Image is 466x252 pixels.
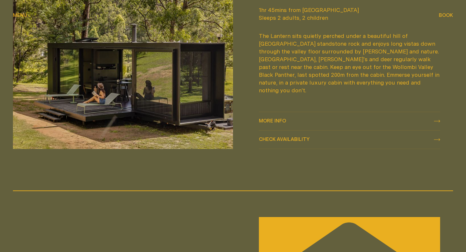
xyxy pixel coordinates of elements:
span: Check availability [259,137,310,142]
a: More info [259,112,440,130]
button: check availability [259,131,440,149]
span: Sleeps 2 adults, 2 children [259,14,440,22]
span: Book [439,13,453,17]
span: 1hr 45mins from [GEOGRAPHIC_DATA] [259,6,440,14]
span: More info [259,118,286,123]
button: show booking tray [439,12,453,19]
span: Menu [13,13,27,17]
button: show menu [13,12,27,19]
div: The Lantern sits quietly perched under a beautiful hill of [GEOGRAPHIC_DATA] standstone rock and ... [259,32,440,94]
